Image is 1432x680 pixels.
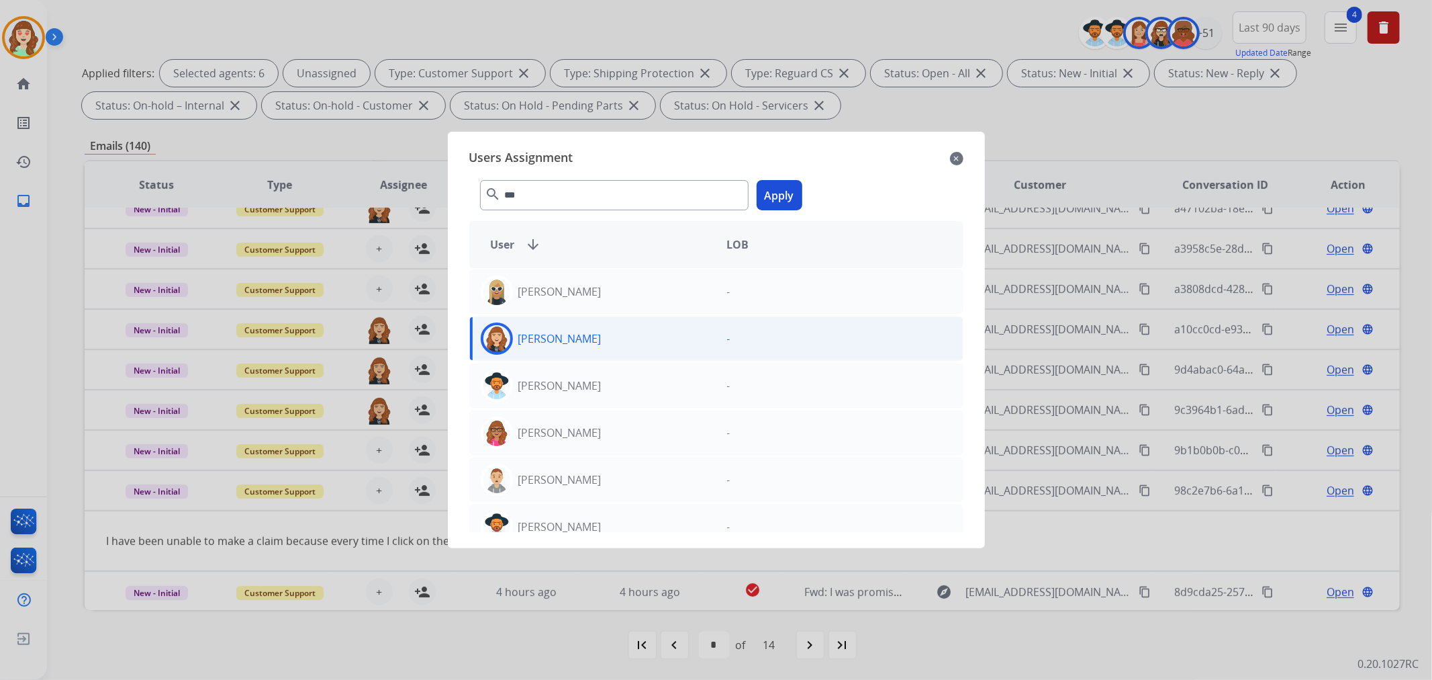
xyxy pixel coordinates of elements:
p: [PERSON_NAME] [518,425,602,441]
p: [PERSON_NAME] [518,331,602,347]
mat-icon: arrow_downward [526,237,542,253]
p: [PERSON_NAME] [518,519,602,535]
p: - [727,378,730,394]
p: - [727,331,730,347]
span: Users Assignment [469,148,573,169]
span: LOB [727,237,749,253]
div: User [480,237,716,253]
button: Apply [757,180,802,210]
mat-icon: close [950,151,963,167]
p: - [727,284,730,300]
p: [PERSON_NAME] [518,284,602,300]
p: [PERSON_NAME] [518,472,602,488]
p: - [727,472,730,488]
mat-icon: search [485,186,502,202]
p: - [727,425,730,441]
p: [PERSON_NAME] [518,378,602,394]
p: - [727,519,730,535]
